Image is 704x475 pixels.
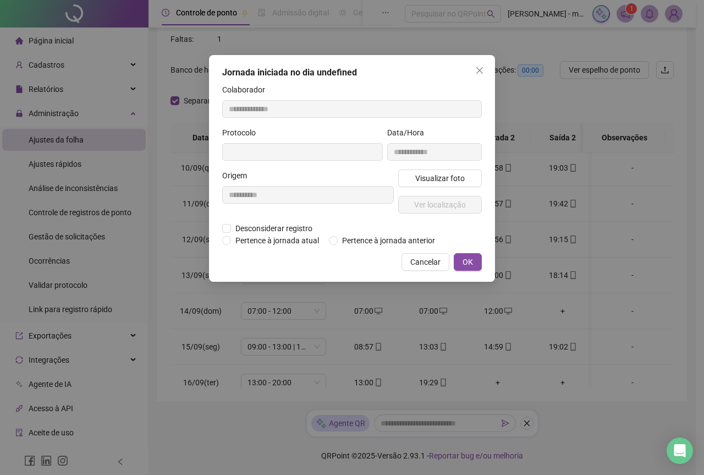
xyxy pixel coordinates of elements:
[222,127,263,139] label: Protocolo
[415,172,465,184] span: Visualizar foto
[398,196,482,214] button: Ver localização
[475,66,484,75] span: close
[222,84,272,96] label: Colaborador
[222,66,482,79] div: Jornada iniciada no dia undefined
[402,253,449,271] button: Cancelar
[338,234,439,247] span: Pertence à jornada anterior
[410,256,441,268] span: Cancelar
[387,127,431,139] label: Data/Hora
[398,170,482,187] button: Visualizar foto
[222,170,254,182] label: Origem
[471,62,488,79] button: Close
[231,222,317,234] span: Desconsiderar registro
[231,234,323,247] span: Pertence à jornada atual
[454,253,482,271] button: OK
[667,438,693,464] div: Open Intercom Messenger
[463,256,473,268] span: OK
